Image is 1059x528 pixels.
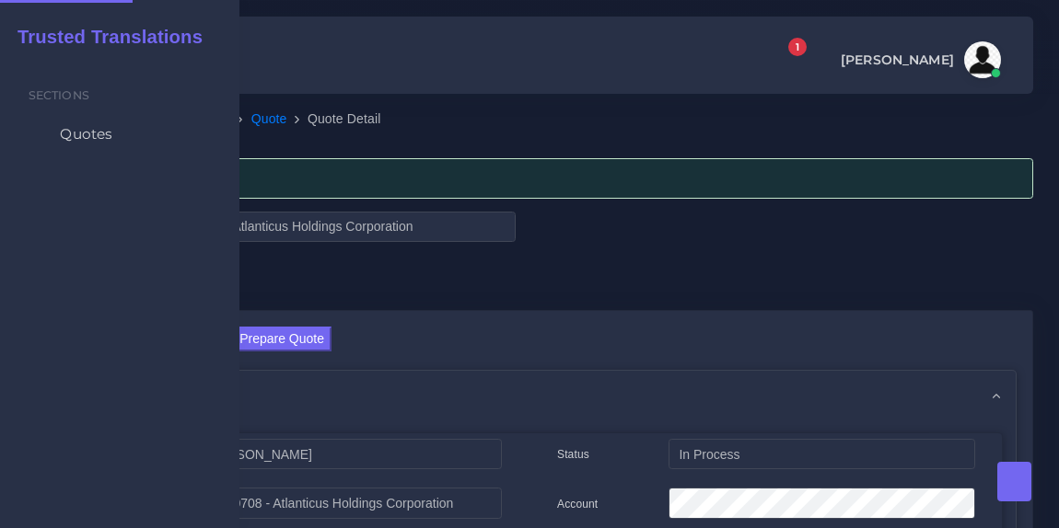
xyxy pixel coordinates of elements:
span: 1 [788,38,807,56]
img: avatar [964,41,1001,78]
a: [PERSON_NAME]avatar [832,41,1007,78]
label: Status [557,446,589,463]
button: Prepare Quote [232,327,332,351]
li: Quote Detail [287,109,381,129]
span: Quotes [60,124,112,144]
span: [PERSON_NAME] [841,53,954,66]
a: Prepare Quote [232,327,332,356]
span: Sections [29,88,89,102]
div: Quote information [44,371,1016,418]
label: Account [557,496,598,512]
h2: Trusted Translations [5,26,203,48]
a: 1 [772,48,804,73]
a: Quote [251,109,287,129]
a: Trusted Translations [5,22,203,52]
div: Quote Accepted [26,158,1033,199]
a: Quotes [14,115,226,154]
